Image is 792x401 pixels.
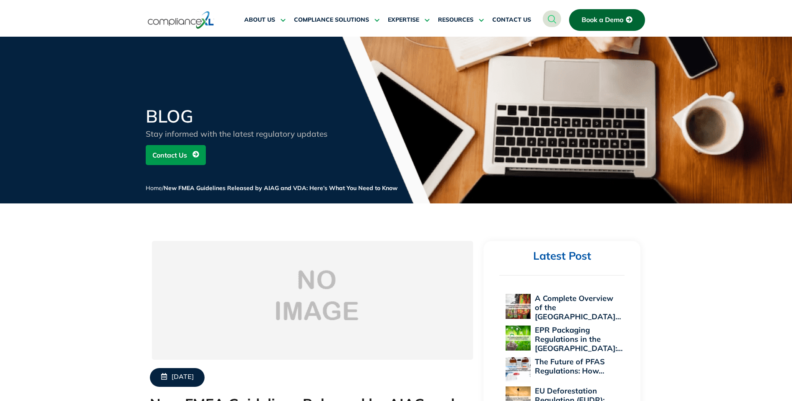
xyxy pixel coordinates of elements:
[146,129,327,139] span: Stay informed with the latest regulatory updates
[294,10,380,30] a: COMPLIANCE SOLUTIONS
[164,184,397,192] span: New FMEA Guidelines Released by AIAG and VDA: Here’s What You Need to Know
[388,16,419,24] span: EXPERTISE
[438,10,484,30] a: RESOURCES
[244,16,275,24] span: ABOUT US
[172,373,194,382] span: [DATE]
[543,10,561,27] a: navsearch-button
[569,9,645,31] a: Book a Demo
[535,325,622,353] a: EPR Packaging Regulations in the [GEOGRAPHIC_DATA]:…
[499,249,625,263] h2: Latest Post
[146,108,346,125] h2: BLOG
[152,147,187,163] span: Contact Us
[388,10,430,30] a: EXPERTISE
[535,357,605,376] a: The Future of PFAS Regulations: How…
[294,16,369,24] span: COMPLIANCE SOLUTIONS
[146,184,397,192] span: /
[148,10,214,30] img: logo-one.svg
[152,241,473,360] img: no-img
[506,294,531,319] img: A Complete Overview of the EU Personal Protective Equipment Regulation 2016/425
[582,16,623,24] span: Book a Demo
[146,184,162,192] a: Home
[506,326,531,351] img: EPR Packaging Regulations in the US: A 2025 Compliance Perspective
[492,10,531,30] a: CONTACT US
[244,10,286,30] a: ABOUT US
[506,357,531,382] img: The Future of PFAS Regulations: How 2025 Will Reshape Global Supply Chains
[535,293,621,321] a: A Complete Overview of the [GEOGRAPHIC_DATA]…
[438,16,473,24] span: RESOURCES
[146,145,206,165] a: Contact Us
[492,16,531,24] span: CONTACT US
[150,368,205,387] a: [DATE]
